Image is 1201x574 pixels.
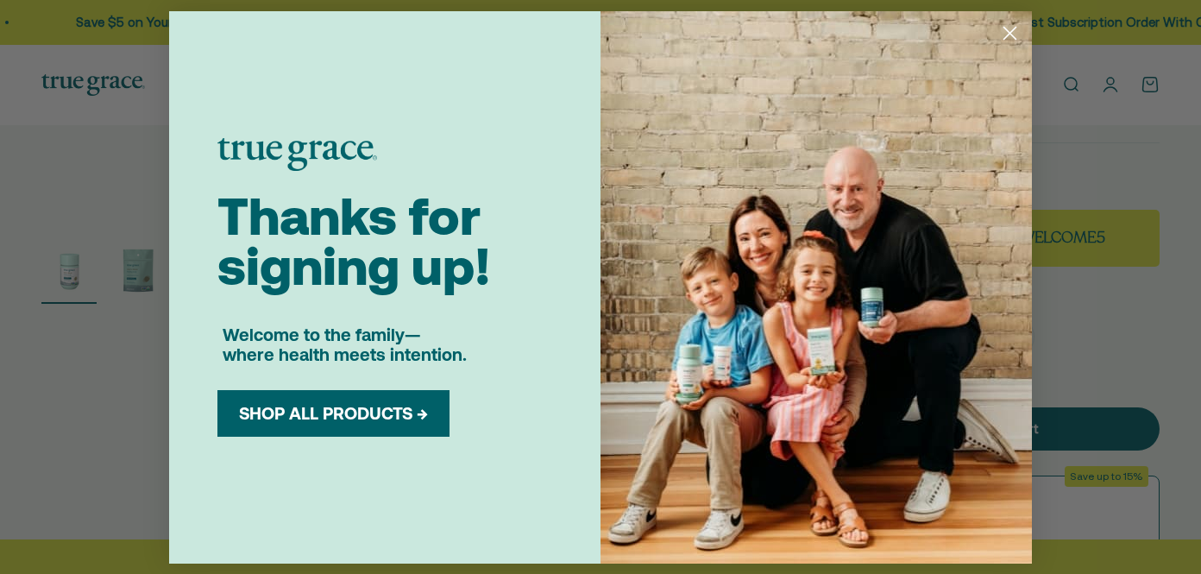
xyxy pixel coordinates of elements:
[600,11,1032,564] img: b3f45010-4f50-4686-b610-c2d2f5ed60ad.jpeg
[217,186,491,296] span: Thanks for signing up!
[230,403,437,424] button: SHOP ALL PRODUCTS →
[223,325,420,344] span: Welcome to the family—
[217,138,377,171] img: logo placeholder
[995,18,1025,48] button: Close dialog
[223,344,467,364] span: where health meets intention.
